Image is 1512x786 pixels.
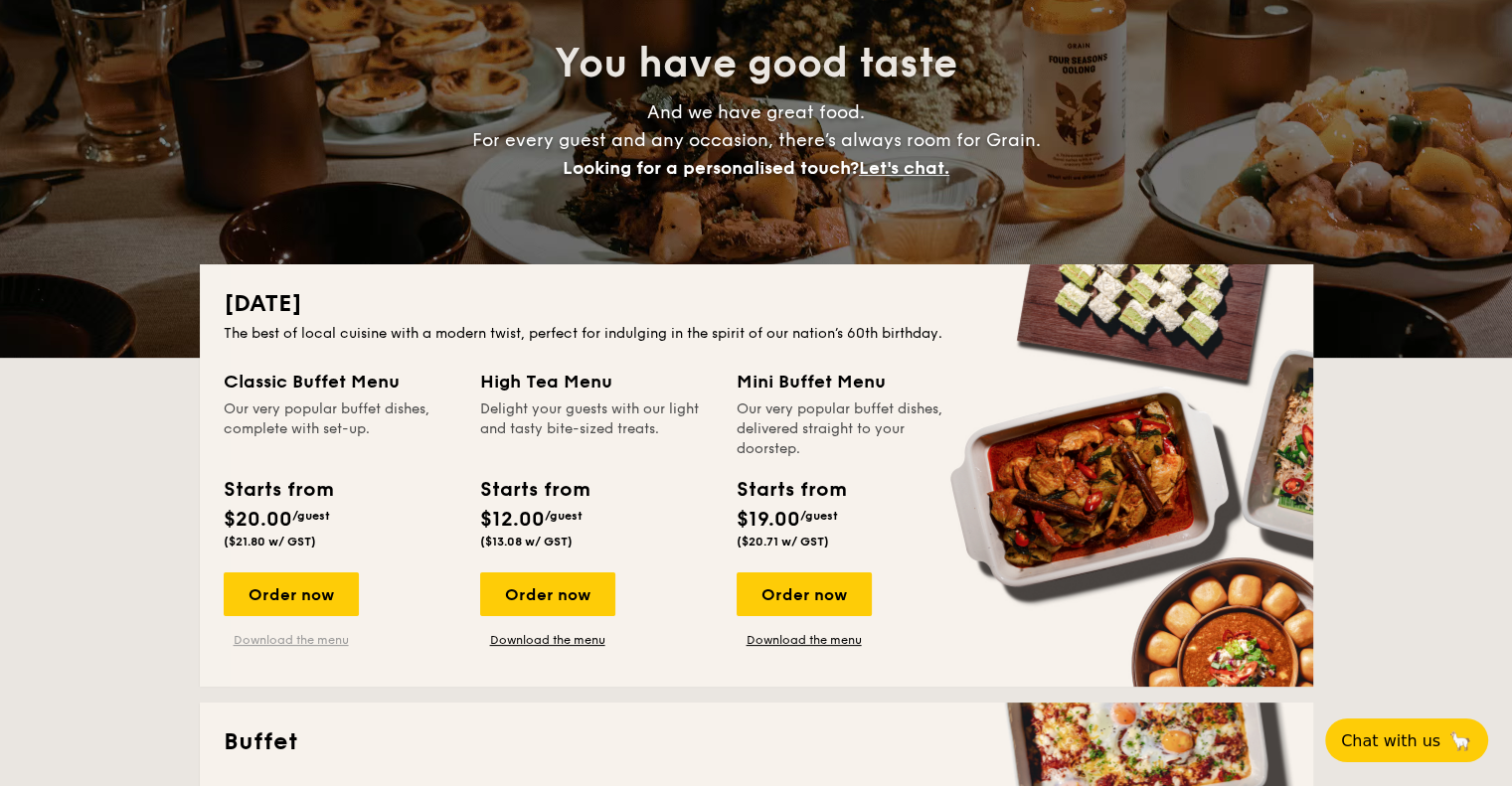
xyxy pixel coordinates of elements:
[545,509,583,523] span: /guest
[737,399,969,459] div: Our very popular buffet dishes, delivered straight to your doorstep.
[555,40,957,87] span: You have good taste
[859,157,949,179] span: Let's chat.
[224,368,456,395] div: Classic Buffet Menu
[224,535,316,549] span: ($21.80 w/ GST)
[224,475,332,505] div: Starts from
[1448,729,1472,752] span: 🦙
[224,399,456,459] div: Our very popular buffet dishes, complete with set-up.
[737,572,872,616] div: Order now
[480,368,713,395] div: High Tea Menu
[480,572,615,616] div: Order now
[224,726,1289,758] h2: Buffet
[292,509,330,523] span: /guest
[1341,731,1440,750] span: Chat with us
[480,535,573,549] span: ($13.08 w/ GST)
[737,508,800,532] span: $19.00
[224,572,359,616] div: Order now
[1325,718,1488,762] button: Chat with us🦙
[800,509,838,523] span: /guest
[737,535,829,549] span: ($20.71 w/ GST)
[737,632,872,648] a: Download the menu
[224,324,1289,344] div: The best of local cuisine with a modern twist, perfect for indulging in the spirit of our nation’...
[737,368,969,395] div: Mini Buffet Menu
[480,475,588,505] div: Starts from
[563,157,859,179] span: Looking for a personalised touch?
[472,101,1041,179] span: And we have great food. For every guest and any occasion, there’s always room for Grain.
[224,288,1289,320] h2: [DATE]
[480,508,545,532] span: $12.00
[480,399,713,459] div: Delight your guests with our light and tasty bite-sized treats.
[737,475,845,505] div: Starts from
[480,632,615,648] a: Download the menu
[224,632,359,648] a: Download the menu
[224,508,292,532] span: $20.00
